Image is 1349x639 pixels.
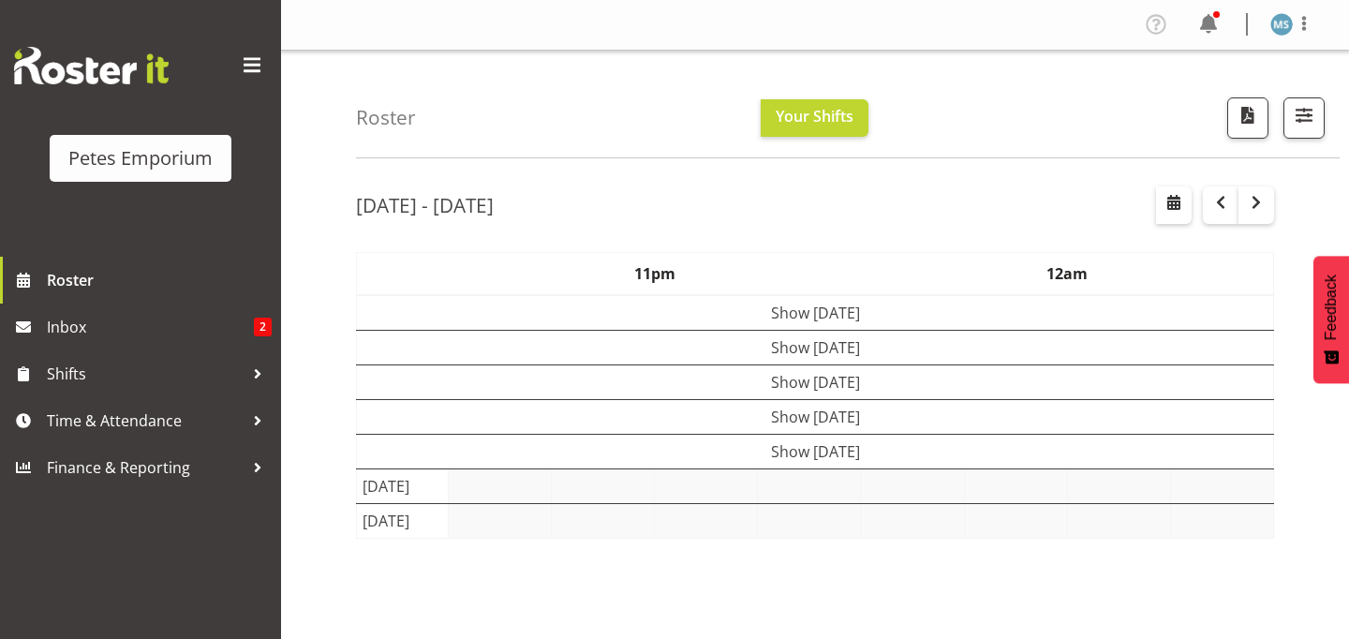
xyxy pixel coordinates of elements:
span: Time & Attendance [47,407,244,435]
th: 11pm [448,252,861,295]
span: Feedback [1323,275,1340,340]
span: Finance & Reporting [47,453,244,482]
h4: Roster [356,107,416,128]
span: 2 [254,318,272,336]
h2: [DATE] - [DATE] [356,193,494,217]
td: [DATE] [357,503,449,538]
button: Feedback - Show survey [1313,256,1349,383]
span: Roster [47,266,272,294]
th: 12am [861,252,1274,295]
td: Show [DATE] [357,330,1274,364]
td: Show [DATE] [357,434,1274,468]
button: Your Shifts [761,99,868,137]
span: Shifts [47,360,244,388]
button: Select a specific date within the roster. [1156,186,1192,224]
span: Your Shifts [776,106,853,126]
div: Petes Emporium [68,144,213,172]
img: Rosterit website logo [14,47,169,84]
img: maureen-sellwood712.jpg [1270,13,1293,36]
button: Download a PDF of the roster according to the set date range. [1227,97,1268,139]
button: Filter Shifts [1283,97,1325,139]
span: Inbox [47,313,254,341]
td: Show [DATE] [357,364,1274,399]
td: Show [DATE] [357,295,1274,331]
td: Show [DATE] [357,399,1274,434]
td: [DATE] [357,468,449,503]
